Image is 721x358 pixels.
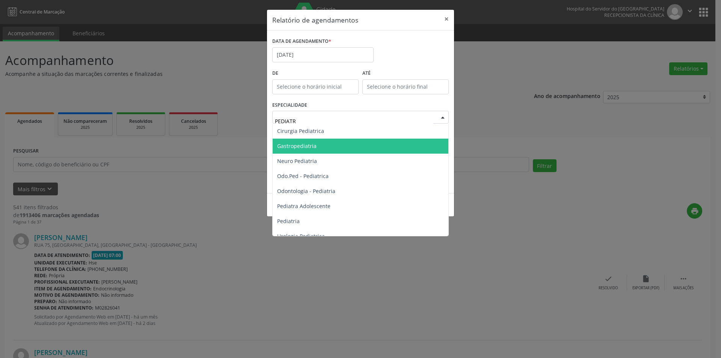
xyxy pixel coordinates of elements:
input: Selecione uma data ou intervalo [272,47,374,62]
span: Odo.Ped - Pediatrica [277,172,329,180]
label: ESPECIALIDADE [272,100,307,111]
label: ATÉ [362,68,449,79]
button: Close [439,10,454,28]
input: Selecione o horário final [362,79,449,94]
span: Neuro Pediatria [277,157,317,165]
span: Odontologia - Pediatria [277,187,335,195]
span: Pediatra Adolescente [277,202,330,210]
input: Selecione o horário inicial [272,79,359,94]
input: Seleciona uma especialidade [275,113,433,128]
span: Urologia Pediatrica [277,233,325,240]
span: Cirurgia Pediatrica [277,127,324,134]
label: DATA DE AGENDAMENTO [272,36,331,47]
label: De [272,68,359,79]
span: Gastropediatria [277,142,317,150]
h5: Relatório de agendamentos [272,15,358,25]
span: Pediatria [277,218,300,225]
